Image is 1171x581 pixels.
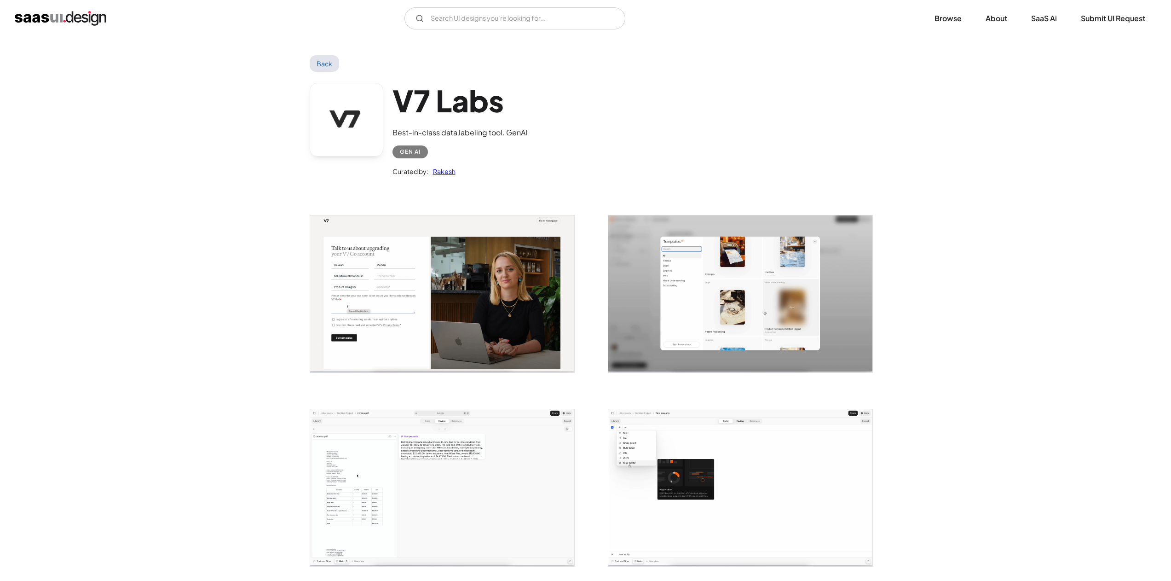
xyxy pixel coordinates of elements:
a: open lightbox [608,215,872,372]
img: 674fe7eebfccbb95edab8bb0_V7-contact%20Sales.png [310,215,574,372]
a: open lightbox [310,409,574,566]
a: open lightbox [310,215,574,372]
div: Curated by: [392,166,428,177]
a: SaaS Ai [1020,8,1068,29]
h1: V7 Labs [392,83,527,118]
input: Search UI designs you're looking for... [404,7,625,29]
a: home [15,11,106,26]
a: Rakesh [428,166,456,177]
img: 674fe7ee897863abe3025b8e_V7-pdf%20preview%202.png [310,409,574,566]
form: Email Form [404,7,625,29]
a: open lightbox [608,409,872,566]
img: 674fe7ee2c52970f63baff58_V7-Templates.png [608,215,872,372]
img: 674fe7ee418f54ebd24c4afd_V7-Col%20Hover%20Menu%202.png [608,409,872,566]
a: Browse [923,8,973,29]
a: About [975,8,1018,29]
a: Submit UI Request [1070,8,1156,29]
a: Back [310,55,340,72]
div: Gen AI [400,146,421,157]
div: Best-in-class data labeling tool. GenAI [392,127,527,138]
